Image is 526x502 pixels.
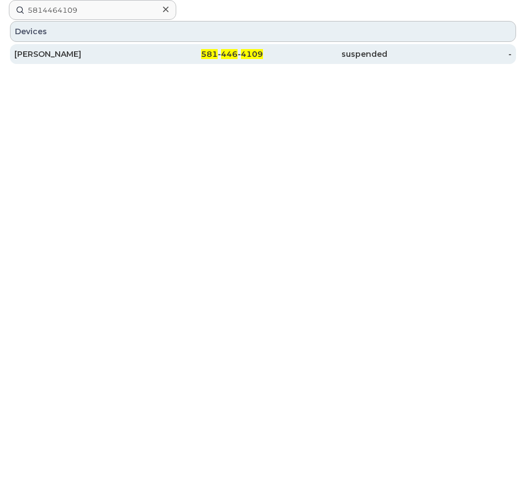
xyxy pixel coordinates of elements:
[241,49,263,59] span: 4109
[10,44,516,64] a: [PERSON_NAME]581-446-4109suspended-
[139,49,263,60] div: - -
[263,49,387,60] div: suspended
[221,49,238,59] span: 446
[201,49,218,59] span: 581
[14,49,139,60] div: [PERSON_NAME]
[387,49,512,60] div: -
